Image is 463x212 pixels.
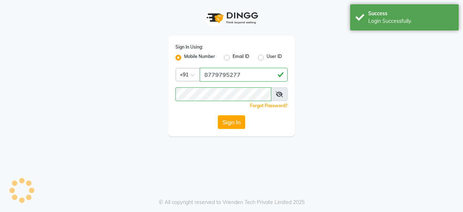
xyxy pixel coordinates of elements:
label: Sign In Using: [175,44,203,50]
img: logo1.svg [203,7,260,29]
div: Login Successfully. [368,17,453,25]
a: Forgot Password? [250,103,288,108]
div: Success [368,10,453,17]
button: Sign In [218,115,245,129]
label: Mobile Number [184,53,215,62]
label: Email ID [233,53,249,62]
input: Username [200,68,288,82]
label: User ID [267,53,282,62]
input: Username [175,87,271,101]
